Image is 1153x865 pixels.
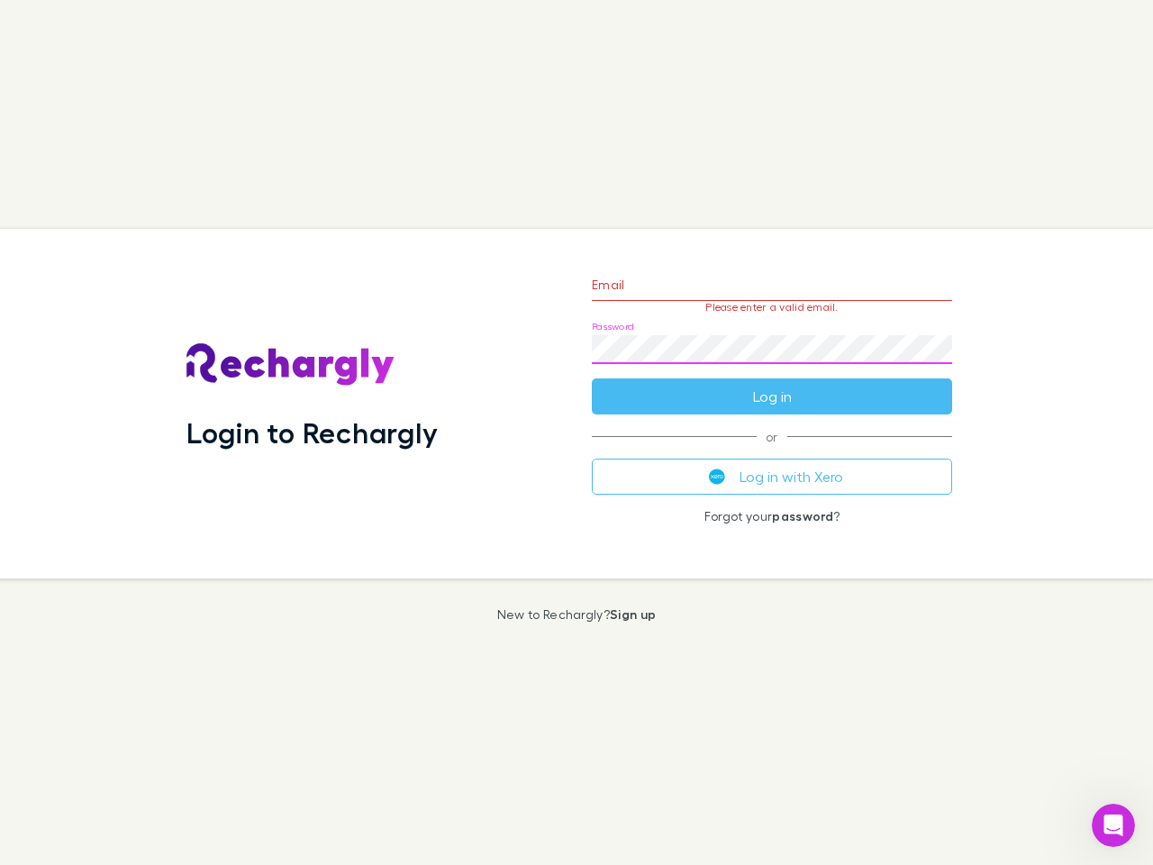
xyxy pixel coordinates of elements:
[186,343,395,387] img: Rechargly's Logo
[592,509,952,524] p: Forgot your ?
[772,508,833,524] a: password
[1092,804,1135,847] iframe: Intercom live chat
[186,415,438,450] h1: Login to Rechargly
[610,606,656,622] a: Sign up
[592,301,952,314] p: Please enter a valid email.
[709,469,725,485] img: Xero's logo
[592,378,952,414] button: Log in
[497,607,657,622] p: New to Rechargly?
[592,436,952,437] span: or
[592,320,634,333] label: Password
[592,459,952,495] button: Log in with Xero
